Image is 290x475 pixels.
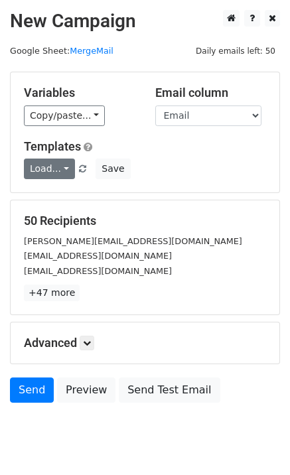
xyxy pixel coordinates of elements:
[24,214,266,228] h5: 50 Recipients
[10,10,280,33] h2: New Campaign
[24,159,75,179] a: Load...
[224,411,290,475] iframe: Chat Widget
[24,266,172,276] small: [EMAIL_ADDRESS][DOMAIN_NAME]
[24,251,172,261] small: [EMAIL_ADDRESS][DOMAIN_NAME]
[24,236,242,246] small: [PERSON_NAME][EMAIL_ADDRESS][DOMAIN_NAME]
[24,139,81,153] a: Templates
[119,377,220,403] a: Send Test Email
[24,86,135,100] h5: Variables
[24,285,80,301] a: +47 more
[96,159,130,179] button: Save
[10,46,113,56] small: Google Sheet:
[24,105,105,126] a: Copy/paste...
[24,336,266,350] h5: Advanced
[191,44,280,58] span: Daily emails left: 50
[57,377,115,403] a: Preview
[155,86,267,100] h5: Email column
[10,377,54,403] a: Send
[70,46,113,56] a: MergeMail
[191,46,280,56] a: Daily emails left: 50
